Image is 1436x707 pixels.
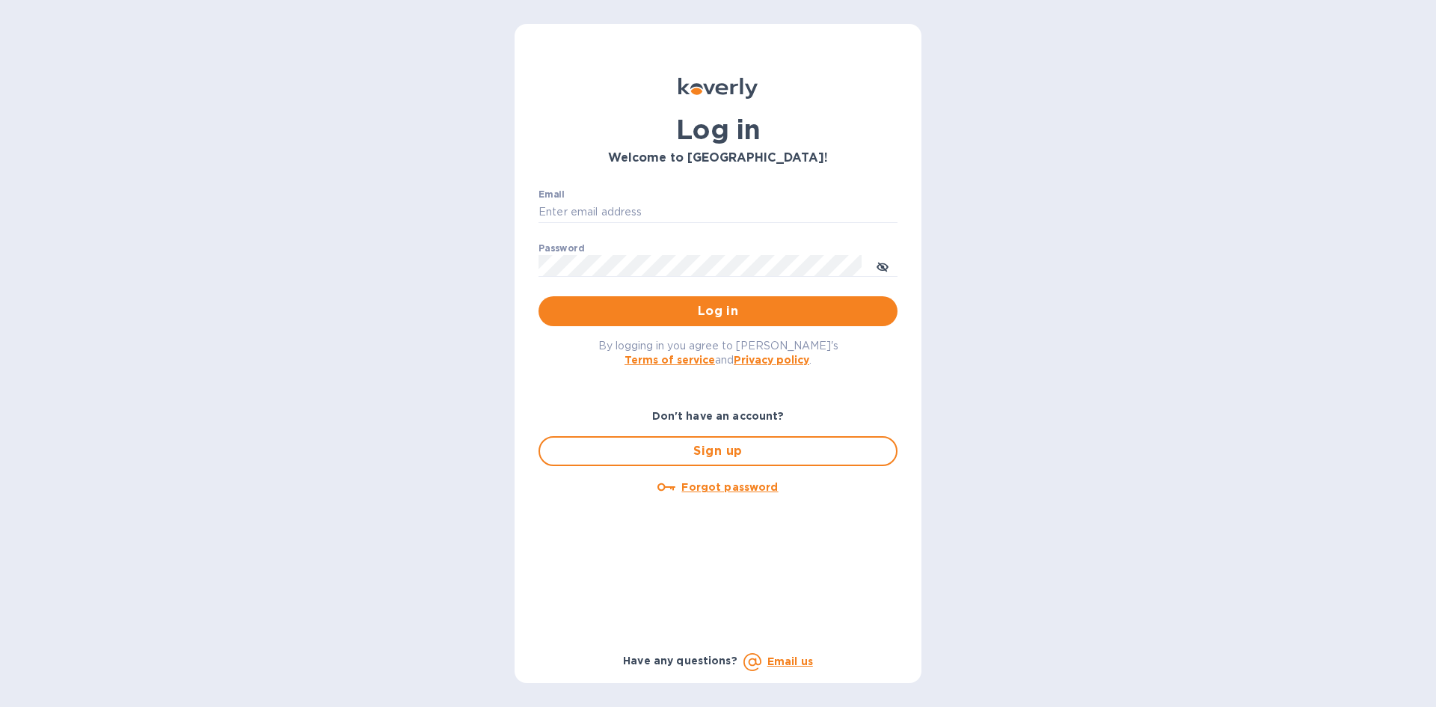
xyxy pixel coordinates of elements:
[681,481,778,493] u: Forgot password
[598,340,838,366] span: By logging in you agree to [PERSON_NAME]'s and .
[734,354,809,366] a: Privacy policy
[623,655,737,667] b: Have any questions?
[552,442,884,460] span: Sign up
[538,201,897,224] input: Enter email address
[625,354,715,366] a: Terms of service
[538,114,897,145] h1: Log in
[538,436,897,466] button: Sign up
[538,296,897,326] button: Log in
[652,410,785,422] b: Don't have an account?
[538,151,897,165] h3: Welcome to [GEOGRAPHIC_DATA]!
[767,655,813,667] a: Email us
[678,78,758,99] img: Koverly
[550,302,886,320] span: Log in
[538,190,565,199] label: Email
[868,251,897,281] button: toggle password visibility
[538,244,584,253] label: Password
